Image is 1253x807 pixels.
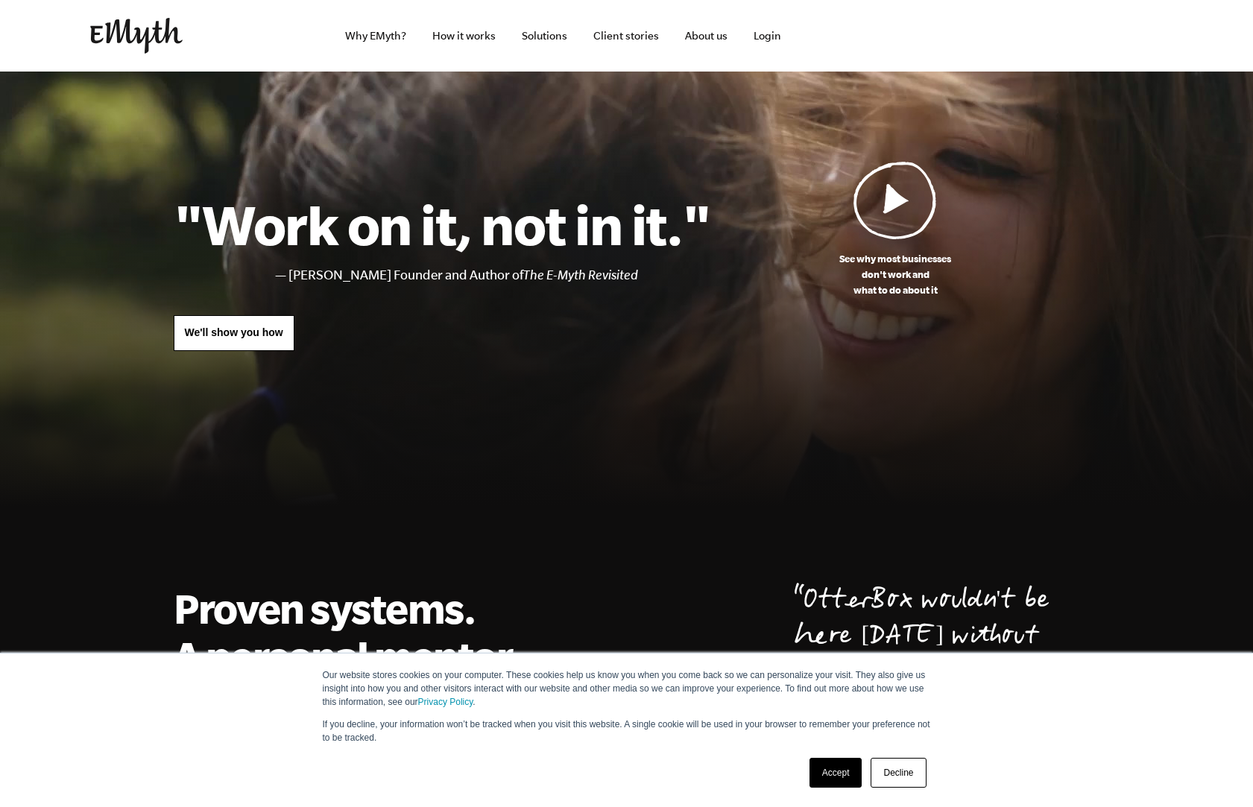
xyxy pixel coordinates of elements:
[174,633,520,679] span: A personal mentor.
[473,697,475,707] span: .
[871,758,926,788] a: Decline
[809,758,862,788] a: Accept
[711,161,1080,298] a: See why most businessesdon't work andwhat to do about it
[323,719,930,743] span: If you decline, your information won’t be tracked when you visit this website. A single cookie wi...
[185,326,283,338] span: We'll show you how
[839,253,951,264] span: See why most businesses
[323,670,926,707] span: Our website stores cookies on your computer. These cookies help us know you when you come back so...
[862,269,930,279] span: don't work and
[418,697,473,707] a: Privacy Policy
[794,582,1050,693] span: OtterBox wouldn't be here [DATE] without [PERSON_NAME].
[432,30,496,42] span: How it works
[174,193,711,256] span: "Work on it, not in it."
[288,268,523,282] span: [PERSON_NAME] Founder and Author of
[754,30,781,42] span: Login
[853,285,938,295] span: what to do about it
[593,30,659,42] span: Client stories
[853,161,937,239] img: Play Video
[843,19,1000,52] iframe: Embedded CTA
[345,30,406,42] span: Why EMyth?
[523,268,638,282] span: The E-Myth Revisited
[1007,19,1164,52] iframe: Embedded CTA
[522,30,567,42] span: Solutions
[685,30,728,42] span: About us
[883,768,913,778] span: Decline
[174,585,476,631] span: Proven systems.
[174,315,294,351] a: We'll show you how
[90,18,183,54] img: EMyth
[822,768,850,778] span: Accept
